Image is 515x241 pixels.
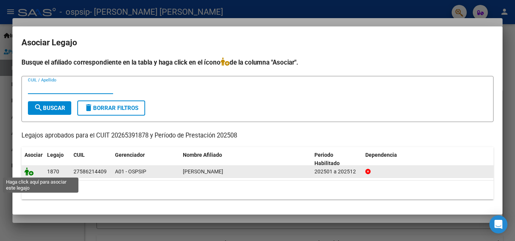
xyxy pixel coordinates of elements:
[21,181,494,199] div: 1 registros
[21,131,494,141] p: Legajos aprobados para el CUIT 20265391878 y Período de Prestación 202508
[183,152,222,158] span: Nombre Afiliado
[21,147,44,172] datatable-header-cell: Asociar
[362,147,494,172] datatable-header-cell: Dependencia
[47,152,64,158] span: Legajo
[25,152,43,158] span: Asociar
[28,101,71,115] button: Buscar
[34,103,43,112] mat-icon: search
[47,168,59,175] span: 1870
[71,147,112,172] datatable-header-cell: CUIL
[314,167,359,176] div: 202501 a 202512
[115,152,145,158] span: Gerenciador
[21,36,494,50] h2: Asociar Legajo
[84,103,93,112] mat-icon: delete
[180,147,311,172] datatable-header-cell: Nombre Afiliado
[77,100,145,116] button: Borrar Filtros
[489,215,507,233] div: Open Intercom Messenger
[74,152,85,158] span: CUIL
[44,147,71,172] datatable-header-cell: Legajo
[34,105,65,111] span: Buscar
[115,168,146,175] span: A01 - OSPSIP
[183,168,223,175] span: NAHUELPAN ORIANA
[21,57,494,67] h4: Busque el afiliado correspondiente en la tabla y haga click en el ícono de la columna "Asociar".
[314,152,340,167] span: Periodo Habilitado
[74,167,107,176] div: 27586214409
[112,147,180,172] datatable-header-cell: Gerenciador
[84,105,138,111] span: Borrar Filtros
[365,152,397,158] span: Dependencia
[311,147,362,172] datatable-header-cell: Periodo Habilitado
